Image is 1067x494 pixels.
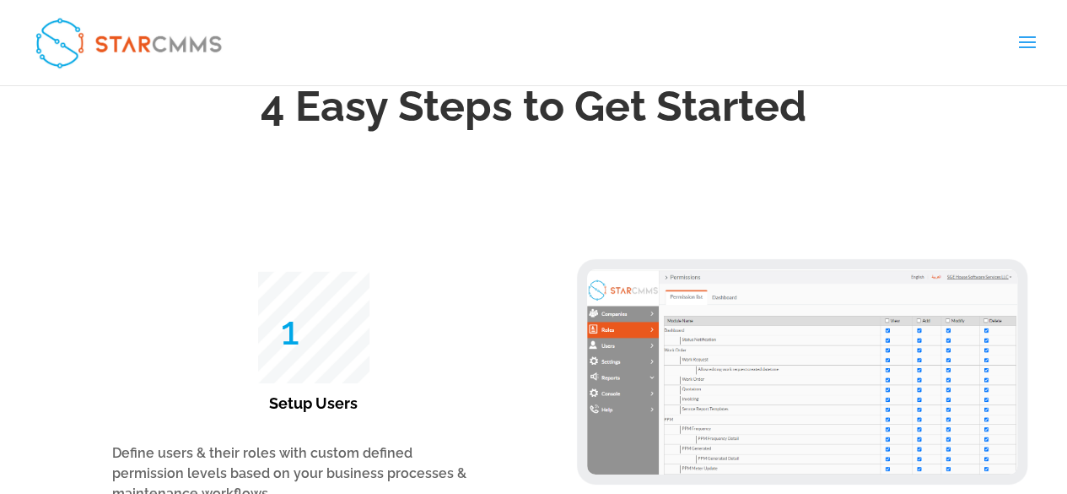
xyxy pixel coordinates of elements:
img: Manage Users - Aladdin CMMS [587,269,1017,475]
span: 25 [295,307,331,346]
iframe: Chat Widget [786,312,1067,494]
h2: 4 Easy Steps to Get Started [107,77,961,144]
img: StarCMMS [27,9,229,76]
p: 1 [281,321,493,341]
h3: Setup Users [258,396,369,420]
